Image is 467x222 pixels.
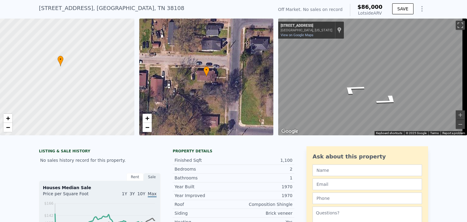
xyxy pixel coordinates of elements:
div: Brick veneer [233,210,292,216]
div: 1,100 [233,157,292,163]
span: + [145,114,149,122]
div: 1 [233,175,292,181]
div: [STREET_ADDRESS] [281,23,332,28]
span: 1Y [122,191,127,196]
div: • [57,56,64,66]
a: Zoom in [3,114,12,123]
span: 3Y [130,191,135,196]
div: Bedrooms [175,166,233,172]
div: LISTING & SALE HISTORY [39,149,161,155]
div: 2 [233,166,292,172]
div: Houses Median Sale [43,185,157,191]
div: [GEOGRAPHIC_DATA], [US_STATE] [281,28,332,32]
div: 1970 [233,193,292,199]
div: 1970 [233,184,292,190]
a: Show location on map [337,27,341,33]
input: Email [313,179,422,190]
span: • [203,67,209,73]
span: 10Y [137,191,145,196]
span: © 2025 Google [406,131,427,135]
div: Map [278,19,467,135]
span: Max [148,191,157,197]
path: Go East, Lyon Ave [330,81,375,98]
div: Finished Sqft [175,157,233,163]
div: Sale [144,173,161,181]
input: Phone [313,193,422,204]
button: Keyboard shortcuts [376,131,402,135]
div: Property details [173,149,294,154]
a: View on Google Maps [281,33,313,37]
a: Terms (opens in new tab) [430,131,439,135]
span: − [6,123,10,131]
div: Siding [175,210,233,216]
div: Year Improved [175,193,233,199]
div: Year Built [175,184,233,190]
button: Zoom out [456,120,465,129]
span: + [6,114,10,122]
div: Composition Shingle [233,201,292,207]
span: − [145,123,149,131]
button: SAVE [392,3,413,14]
div: Off Market. No sales on record [278,6,342,12]
path: Go West, Lyon Ave [366,92,410,109]
a: Zoom out [3,123,12,132]
a: Zoom in [143,114,152,123]
span: $86,000 [358,4,382,10]
input: Name [313,165,422,176]
a: Zoom out [143,123,152,132]
div: • [203,66,209,77]
div: [STREET_ADDRESS] , [GEOGRAPHIC_DATA] , TN 38108 [39,4,184,12]
tspan: $166 [44,201,54,206]
div: Roof [175,201,233,207]
div: Price per Square Foot [43,191,100,200]
div: Street View [278,19,467,135]
div: No sales history record for this property. [39,155,161,166]
button: Zoom in [456,110,465,120]
span: • [57,57,64,62]
a: Open this area in Google Maps (opens a new window) [280,127,300,135]
tspan: $142 [44,213,54,218]
button: Show Options [416,3,428,15]
div: Lotside ARV [358,10,382,16]
div: Bathrooms [175,175,233,181]
div: Ask about this property [313,152,422,161]
button: Toggle fullscreen view [456,21,465,30]
img: Google [280,127,300,135]
div: Rent [126,173,144,181]
a: Report a problem [442,131,465,135]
